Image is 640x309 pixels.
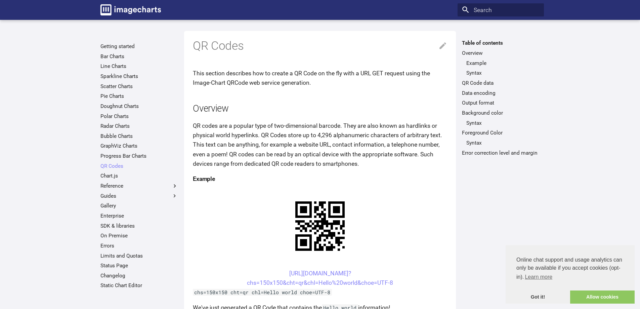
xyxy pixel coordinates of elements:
a: Example [466,60,540,67]
a: Doughnut Charts [100,103,178,110]
img: logo [100,4,161,15]
span: Online chat support and usage analytics can only be available if you accept cookies (opt-in). [516,256,624,282]
nav: Foreground Color [462,140,540,146]
h1: QR Codes [193,38,447,54]
a: Limits and Quotas [100,253,178,259]
nav: Background color [462,120,540,126]
img: chart [284,190,356,263]
p: QR codes are a popular type of two-dimensional barcode. They are also known as hardlinks or physi... [193,121,447,168]
h2: Overview [193,102,447,115]
h4: Example [193,174,447,184]
a: Progress Bar Charts [100,153,178,159]
div: cookieconsent [506,245,635,304]
a: QR Code data [462,80,540,86]
nav: Overview [462,60,540,77]
a: allow cookies [570,291,635,304]
a: Output format [462,100,540,106]
a: dismiss cookie message [506,291,570,304]
a: learn more about cookies [524,272,553,282]
a: Radar Charts [100,123,178,129]
a: Static Chart Editor [100,282,178,289]
a: Chart.js [100,172,178,179]
label: Guides [100,193,178,199]
a: Background color [462,110,540,116]
a: Data encoding [462,90,540,96]
label: Table of contents [458,40,544,46]
a: Sparkline Charts [100,73,178,80]
a: [URL][DOMAIN_NAME]?chs=150x150&cht=qr&chl=Hello%20world&choe=UTF-8 [247,270,393,286]
a: Enterprise [100,213,178,219]
a: Syntax [466,70,540,76]
a: Overview [462,50,540,56]
a: Line Charts [100,63,178,70]
a: Errors [100,242,178,249]
a: Bubble Charts [100,133,178,140]
a: On Premise [100,232,178,239]
a: Syntax [466,120,540,126]
a: Polar Charts [100,113,178,120]
a: SDK & libraries [100,223,178,229]
p: This section describes how to create a QR Code on the fly with a URL GET request using the Image-... [193,69,447,87]
a: QR Codes [100,163,178,169]
code: chs=150x150 cht=qr chl=Hello world choe=UTF-8 [193,289,332,296]
a: GraphViz Charts [100,143,178,149]
a: Gallery [100,202,178,209]
input: Search [458,3,544,17]
a: Bar Charts [100,53,178,60]
label: Reference [100,183,178,189]
nav: Table of contents [458,40,544,156]
a: Error correction level and margin [462,150,540,156]
a: Getting started [100,43,178,50]
a: Pie Charts [100,93,178,100]
a: Image-Charts documentation [97,1,164,18]
a: Changelog [100,272,178,279]
a: Scatter Charts [100,83,178,90]
a: Foreground Color [462,129,540,136]
a: Syntax [466,140,540,146]
a: Status Page [100,262,178,269]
